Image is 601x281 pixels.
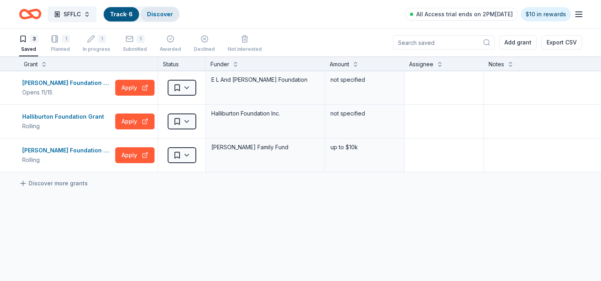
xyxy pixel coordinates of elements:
[19,179,88,188] a: Discover more grants
[211,74,320,85] div: E L And [PERSON_NAME] Foundation
[51,32,70,56] button: 1Planned
[158,56,206,71] div: Status
[123,32,147,56] button: 1Submitted
[22,121,107,131] div: Rolling
[22,146,112,155] div: [PERSON_NAME] Foundation Small Grants
[405,8,518,21] a: All Access trial ends on 2PM[DATE]
[64,10,81,19] span: SFFLC
[115,80,155,96] button: Apply
[22,78,112,88] div: [PERSON_NAME] Foundation Grant
[194,46,215,52] div: Declined
[22,88,112,97] div: Opens 11/15
[30,35,38,43] div: 3
[62,35,70,43] div: 1
[48,6,97,22] button: SFFLC
[22,78,112,97] button: [PERSON_NAME] Foundation GrantOpens 11/15
[98,35,106,43] div: 1
[137,35,145,43] div: 1
[83,32,110,56] button: 1In progress
[19,46,38,52] div: Saved
[194,32,215,56] button: Declined
[211,142,320,153] div: [PERSON_NAME] Family Fund
[110,11,133,17] a: Track· 6
[115,114,155,129] button: Apply
[83,46,110,52] div: In progress
[330,74,399,85] div: not specified
[409,60,433,69] div: Assignee
[393,35,495,50] input: Search saved
[103,6,180,22] button: Track· 6Discover
[211,60,229,69] div: Funder
[330,142,399,153] div: up to $10k
[541,35,582,50] button: Export CSV
[489,60,504,69] div: Notes
[123,46,147,52] div: Submitted
[499,35,537,50] button: Add grant
[147,11,173,17] a: Discover
[330,60,349,69] div: Amount
[51,46,70,52] div: Planned
[19,32,38,56] button: 3Saved
[416,10,513,19] span: All Access trial ends on 2PM[DATE]
[330,108,399,119] div: not specified
[115,147,155,163] button: Apply
[19,5,41,23] a: Home
[22,146,112,165] button: [PERSON_NAME] Foundation Small GrantsRolling
[228,46,262,52] div: Not interested
[160,46,181,52] div: Awarded
[22,112,107,121] div: Halliburton Foundation Grant
[22,112,112,131] button: Halliburton Foundation GrantRolling
[521,7,571,21] a: $10 in rewards
[24,60,38,69] div: Grant
[228,32,262,56] button: Not interested
[22,155,112,165] div: Rolling
[160,32,181,56] button: Awarded
[211,108,320,119] div: Halliburton Foundation Inc.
